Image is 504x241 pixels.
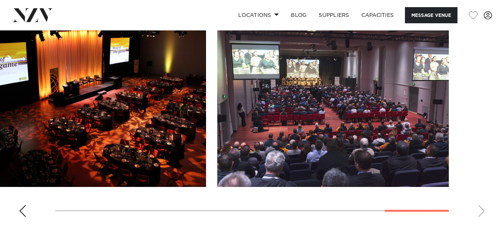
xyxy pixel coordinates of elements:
[232,7,285,23] a: Locations
[355,7,400,23] a: Capacities
[313,7,355,23] a: SUPPLIERS
[285,7,313,23] a: BLOG
[12,8,53,22] img: nzv-logo.png
[405,7,457,23] button: Message Venue
[217,17,449,187] swiper-slide: 10 / 10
